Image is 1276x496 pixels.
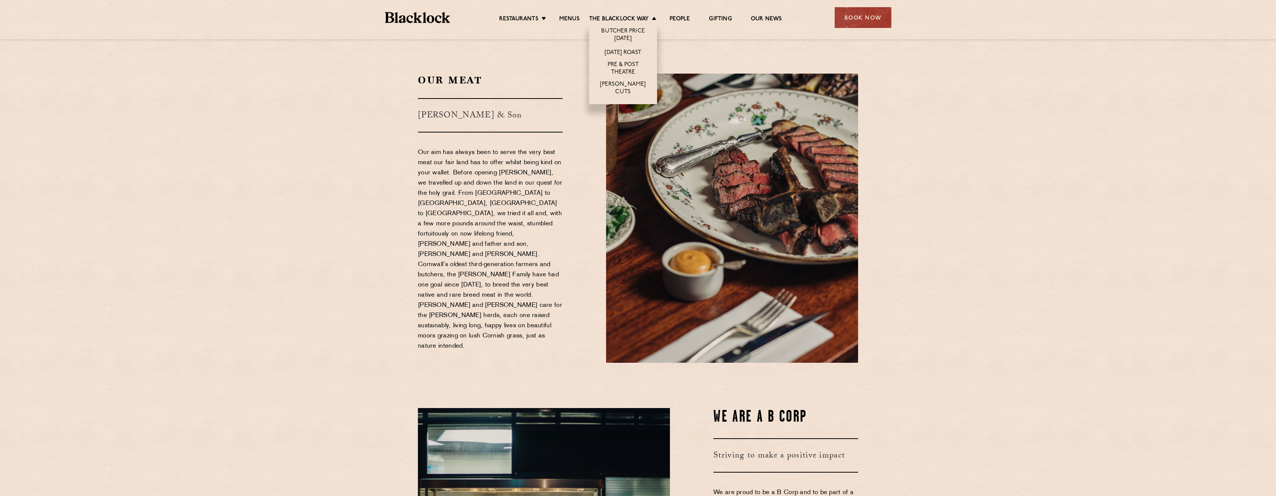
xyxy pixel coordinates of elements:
[418,98,563,132] h3: [PERSON_NAME] & Son
[597,28,650,43] a: Butcher Price [DATE]
[835,7,891,28] div: Book Now
[597,61,650,77] a: Pre & Post Theatre
[589,15,649,24] a: The Blacklock Way
[605,49,641,57] a: [DATE] Roast
[597,81,650,97] a: [PERSON_NAME] Cuts
[709,15,732,24] a: Gifting
[559,15,580,24] a: Menus
[713,438,858,473] h3: Striving to make a positive impact
[670,15,690,24] a: People
[418,74,563,87] h2: Our Meat
[751,15,782,24] a: Our News
[418,148,563,351] p: Our aim has always been to serve the very best meat our fair land has to offer whilst being kind ...
[499,15,538,24] a: Restaurants
[606,74,858,363] img: Jun23_BlacklockCW_DSC03640.jpg
[385,12,450,23] img: BL_Textured_Logo-footer-cropped.svg
[713,408,858,427] h2: We are a B Corp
